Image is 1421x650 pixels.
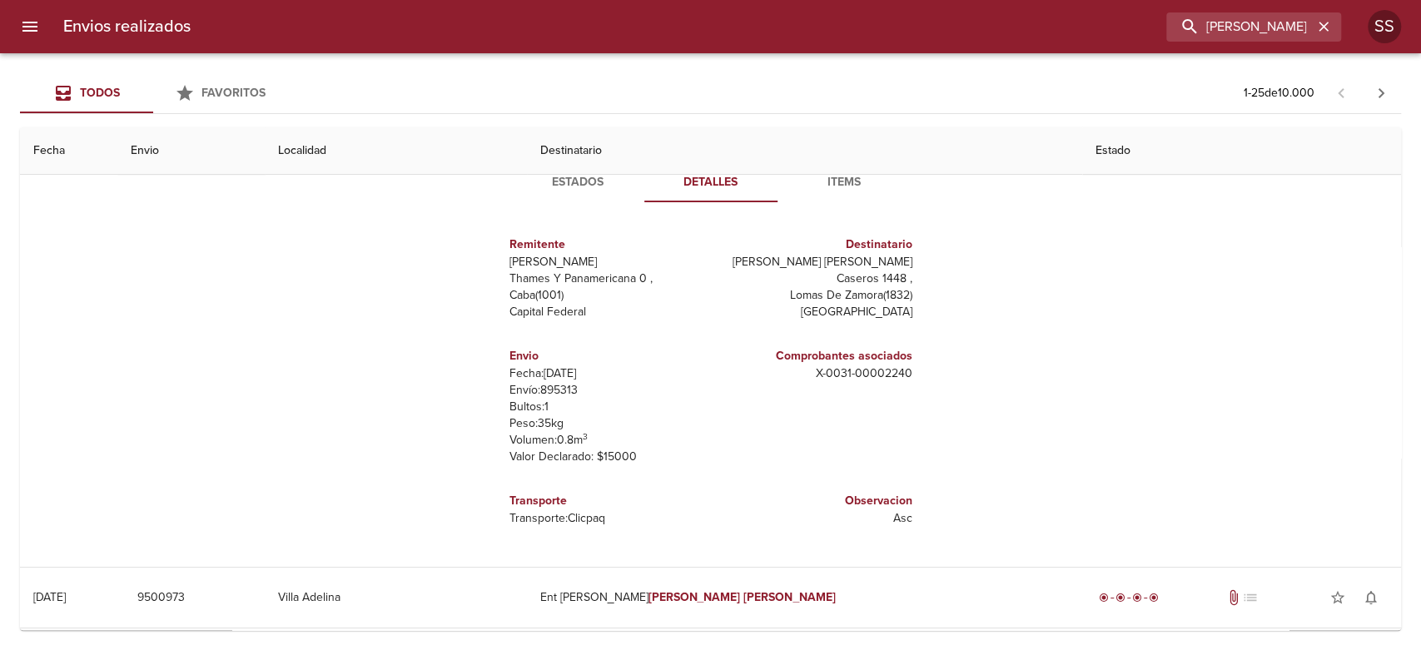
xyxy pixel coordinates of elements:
[1096,589,1162,606] div: Entregado
[265,127,527,175] th: Localidad
[1329,589,1346,606] span: star_border
[201,86,266,100] span: Favoritos
[509,365,704,382] p: Fecha: [DATE]
[1363,589,1379,606] span: notifications_none
[1115,593,1125,603] span: radio_button_checked
[718,492,912,510] h6: Observacion
[718,254,912,270] p: [PERSON_NAME] [PERSON_NAME]
[10,7,50,47] button: menu
[1166,12,1313,42] input: buscar
[1368,10,1401,43] div: Abrir información de usuario
[509,304,704,320] p: Capital Federal
[718,287,912,304] p: Lomas De Zamora ( 1832 )
[1361,73,1401,113] span: Pagina siguiente
[1132,593,1142,603] span: radio_button_checked
[1099,593,1109,603] span: radio_button_checked
[1225,589,1242,606] span: Tiene documentos adjuntos
[20,73,286,113] div: Tabs Envios
[718,236,912,254] h6: Destinatario
[718,304,912,320] p: [GEOGRAPHIC_DATA]
[509,287,704,304] p: Caba ( 1001 )
[509,254,704,270] p: [PERSON_NAME]
[654,172,768,193] span: Detalles
[509,492,704,510] h6: Transporte
[583,431,588,442] sup: 3
[509,510,704,527] p: Transporte: Clicpaq
[137,588,185,608] span: 9500973
[20,127,117,175] th: Fecha
[718,347,912,365] h6: Comprobantes asociados
[511,162,911,202] div: Tabs detalle de guia
[509,399,704,415] p: Bultos: 1
[718,510,912,527] p: Asc
[718,270,912,287] p: Caseros 1448 ,
[509,449,704,465] p: Valor Declarado: $ 15000
[1354,581,1388,614] button: Activar notificaciones
[33,590,66,604] div: [DATE]
[509,347,704,365] h6: Envio
[718,365,912,382] p: X - 0031 - 00002240
[63,13,191,40] h6: Envios realizados
[743,590,836,604] em: [PERSON_NAME]
[648,590,740,604] em: [PERSON_NAME]
[527,127,1082,175] th: Destinatario
[509,432,704,449] p: Volumen: 0.8 m
[509,270,704,287] p: Thames Y Panamericana 0 ,
[1149,593,1159,603] span: radio_button_checked
[521,172,634,193] span: Estados
[509,415,704,432] p: Peso: 35 kg
[117,127,265,175] th: Envio
[131,583,191,613] button: 9500973
[509,236,704,254] h6: Remitente
[527,568,1082,628] td: Ent [PERSON_NAME]
[1321,581,1354,614] button: Agregar a favoritos
[788,172,901,193] span: Items
[265,568,527,628] td: Villa Adelina
[1244,85,1314,102] p: 1 - 25 de 10.000
[1368,10,1401,43] div: SS
[80,86,120,100] span: Todos
[1082,127,1401,175] th: Estado
[1242,589,1259,606] span: No tiene pedido asociado
[509,382,704,399] p: Envío: 895313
